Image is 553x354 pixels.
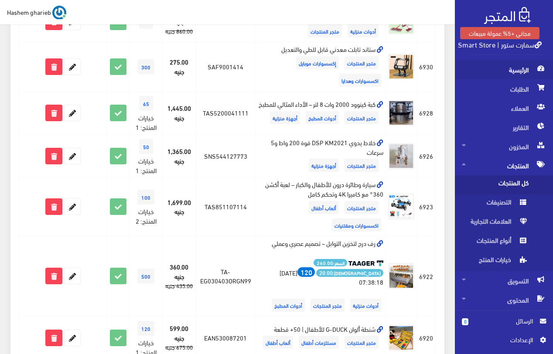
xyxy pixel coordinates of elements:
a: العلامات التجارية [455,214,553,233]
a: أنواع المنتجات [455,233,553,252]
span: أدوات منزلية [350,299,381,312]
a: التقارير [455,118,553,137]
td: 6928 [417,92,436,135]
span: 120 [137,321,154,336]
strong: 260.00 [317,259,333,266]
span: الرسائل [475,316,533,326]
span: المحتوى [462,290,546,310]
td: رف درج لتخزين التوابل – تصميم عصري وعملي [256,236,386,317]
strong: 120 [300,266,312,277]
a: الطلبات [455,79,553,99]
td: SNS544127773 [196,134,256,177]
td: 6926 [417,134,436,177]
span: 100 [137,190,154,204]
a: 0 الرسائل [462,316,546,335]
span: التصنيفات [462,194,528,214]
span: العلامات التجارية [462,214,528,233]
span: 300 [137,59,154,74]
td: 360.00 جنيه [163,236,196,317]
td: 1,365.00 جنيه [163,134,196,177]
span: متجر المنتجات [345,336,379,349]
span: خيارات المنتج: 1 [136,111,157,133]
span: كل المنتجات [462,175,528,194]
a: خيارات المنتج [455,252,553,271]
span: خيارات المنتج [462,252,528,271]
span: اكسسوارات ومقتنيات [332,218,381,231]
img: . [484,7,531,24]
td: 1,699.00 جنيه [163,177,196,236]
a: التصنيفات [455,194,553,214]
td: كبة كينوود 2000 وات 8 لتر – الأداء المثالي للمطبخ [256,92,386,135]
strike: 860.00 جنيه [165,26,193,36]
span: Hashem gharieb [7,7,51,17]
span: متجر المنتجات [345,56,379,69]
td: TA-EG030403ORGN99 [196,236,256,317]
span: خيارات المنتج: 2 [136,205,157,227]
span: أجهزة منزلية [309,159,339,172]
td: SAF9001414 [196,42,256,92]
strike: 675.00 جنيه [165,342,193,352]
span: أنواع المنتجات [462,233,528,252]
span: السعر: [314,259,347,266]
td: 6922 [417,236,436,317]
span: متجر المنتجات [345,201,379,214]
span: العملاء [462,99,546,118]
a: كل المنتجات [455,175,553,194]
span: ألعاب أطفال [263,336,293,349]
span: أدوات منزلية [348,24,379,37]
span: 0 [462,318,468,325]
a: اﻹعدادات [462,335,546,349]
span: ألعاب أطفال [309,201,339,214]
strong: 20.00 [319,268,333,277]
span: متجر المنتجات [308,24,342,37]
img: kb-kynood-2000-oat-8-ltr-aladaaa-almthaly-llmtbkh.jpg [388,100,414,126]
span: أدوات المطبخ [306,111,339,124]
a: مجاني +5% عمولة مبيعات [460,27,539,39]
span: التقارير [462,118,546,137]
div: [DATE] 07:38:18 [258,258,383,287]
td: 275.00 جنيه [163,42,196,92]
a: المنتجات [455,156,553,175]
span: 500 [137,269,154,283]
a: المخزون [455,137,553,156]
td: ستاند تابلت معدني قابل للطي والتعديل [256,42,386,92]
span: الطلبات [462,79,546,99]
span: أدوات المطبخ [272,299,305,312]
a: المحتوى [455,290,553,310]
img: 307a1e3d-f002-4b08-87d5-ee2db3a02df3.png [388,263,414,289]
span: متجر المنتجات [311,299,345,312]
td: 1,445.00 جنيه [163,92,196,135]
span: المنتجات [462,156,546,175]
img: shnt-aloan-g-duck-llatfal-50-ktaa.jpg [388,325,414,351]
a: ... Hashem gharieb [7,5,66,19]
td: سيارة وطائرة درون للأطفال والكبار – لعبة أكشن 360° مع كاميرا 4K وتحكم كامل [256,177,386,236]
td: TAS851107114 [196,177,256,236]
span: إكسسوارات موبايل [296,56,339,69]
span: الرئيسية [462,60,546,79]
img: ... [52,6,66,20]
td: 6923 [417,177,436,236]
strike: 435.00 جنيه [165,280,193,291]
a: الرئيسية [455,60,553,79]
span: [DEMOGRAPHIC_DATA]: [316,269,383,277]
span: متجر المنتجات [345,111,379,124]
span: متجر المنتجات [345,159,379,172]
span: اكسسوارات وهدايا [339,74,381,87]
img: khlat-ydoy-dsp-km2021-ko-200-oat-o5-sraaat.jpg [388,143,414,169]
span: أجهزة منزلية [270,111,300,124]
img: taager-logo-original.svg [348,260,383,266]
span: التسويق [462,271,546,290]
a: العملاء [455,99,553,118]
img: stand-tablt-maadny-kabl-llty-oaltaadyl.jpg [388,54,414,80]
span: 65 [139,96,153,111]
iframe: Drift Widget Chat Controller [10,294,44,327]
td: 6930 [417,42,436,92]
td: خلاط يدوي DSP KM2021 قوة 200 واط و5 سرعات [256,134,386,177]
img: syar-otayr-dron-llatfal-oalkbar-laab-akshn-360-maa-kamyra-4k-othkm-kaml.jpg [388,194,414,220]
span: المخزون [462,137,546,156]
span: خيارات المنتج: 1 [136,154,157,176]
td: TAS5200041111 [196,92,256,135]
span: مستلزمات أطفال [299,336,339,349]
a: سمارت ستور | Smart Store [458,38,542,51]
span: 50 [139,139,153,154]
